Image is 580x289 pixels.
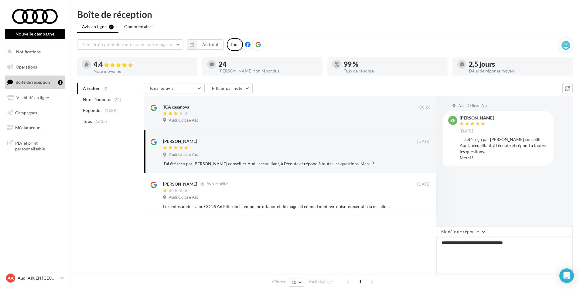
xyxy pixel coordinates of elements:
[18,275,58,281] p: Audi AIX EN [GEOGRAPHIC_DATA]
[206,182,229,187] span: Avis modifié
[4,45,64,58] button: Notifications
[16,95,49,100] span: Visibilité en ligne
[419,105,431,110] span: 00:26
[187,39,223,50] button: Au total
[83,118,92,124] span: Tous
[15,79,50,85] span: Boîte de réception
[16,49,41,54] span: Notifications
[15,139,63,152] span: PLV et print personnalisable
[344,61,443,68] div: 99 %
[15,110,37,115] span: Campagnes
[94,61,193,68] div: 4.4
[460,129,473,134] span: [DATE]
[114,97,121,102] span: (24)
[169,152,198,157] span: Audi Odicée Aix
[227,38,243,51] div: Tous
[4,106,66,119] a: Campagnes
[417,182,431,187] span: [DATE]
[197,39,223,50] button: Au total
[124,24,153,30] span: Commentaires
[219,69,318,73] div: [PERSON_NAME] non répondus
[105,108,118,113] span: (1629)
[207,83,253,93] button: Filtrer par note
[4,136,66,154] a: PLV et print personnalisable
[458,103,487,109] span: Audi Odicée Aix
[417,139,431,144] span: [DATE]
[77,39,183,50] button: Choisir un point de vente ou un code magasin
[4,91,66,104] a: Visibilité en ligne
[469,61,568,68] div: 2,5 jours
[163,138,197,144] div: [PERSON_NAME]
[58,80,63,85] div: 3
[83,96,111,102] span: Non répondus
[450,117,455,123] span: ZF
[16,64,37,69] span: Opérations
[219,61,318,68] div: 24
[344,69,443,73] div: Taux de réponse
[460,136,548,161] div: J’ai été reçu par [PERSON_NAME] conseiller Audi, accueillant, à l’écoute et répond à toutes les q...
[163,181,197,187] div: [PERSON_NAME]
[77,10,573,19] div: Boîte de réception
[308,279,333,285] span: résultats/page
[163,161,391,167] div: J’ai été reçu par [PERSON_NAME] conseiller Audi, accueillant, à l’écoute et répond à toutes les q...
[559,268,574,283] div: Open Intercom Messenger
[4,121,66,134] a: Médiathèque
[83,107,103,113] span: Répondus
[272,279,285,285] span: Afficher
[94,119,107,124] span: (1653)
[94,69,193,73] div: Note moyenne
[15,125,40,130] span: Médiathèque
[469,69,568,73] div: Délai de réponse moyen
[163,203,391,210] div: Loremipsumdo s'ame CONS A6 Elits doei, tempo inc utlabor et do magn ali enimad minimve quisnos ex...
[163,104,189,110] div: TCA casanova
[8,275,14,281] span: AA
[4,76,66,89] a: Boîte de réception3
[144,83,205,93] button: Tous les avis
[292,280,297,285] span: 10
[4,61,66,73] a: Opérations
[5,272,65,284] a: AA Audi AIX EN [GEOGRAPHIC_DATA]
[5,29,65,39] button: Nouvelle campagne
[460,116,494,120] div: [PERSON_NAME]
[82,42,172,47] span: Choisir un point de vente ou un code magasin
[169,118,198,123] span: Audi Odicée Aix
[355,277,365,287] span: 1
[169,195,198,200] span: Audi Odicée Aix
[289,278,304,287] button: 10
[149,86,174,91] span: Tous les avis
[436,227,489,237] button: Modèle de réponse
